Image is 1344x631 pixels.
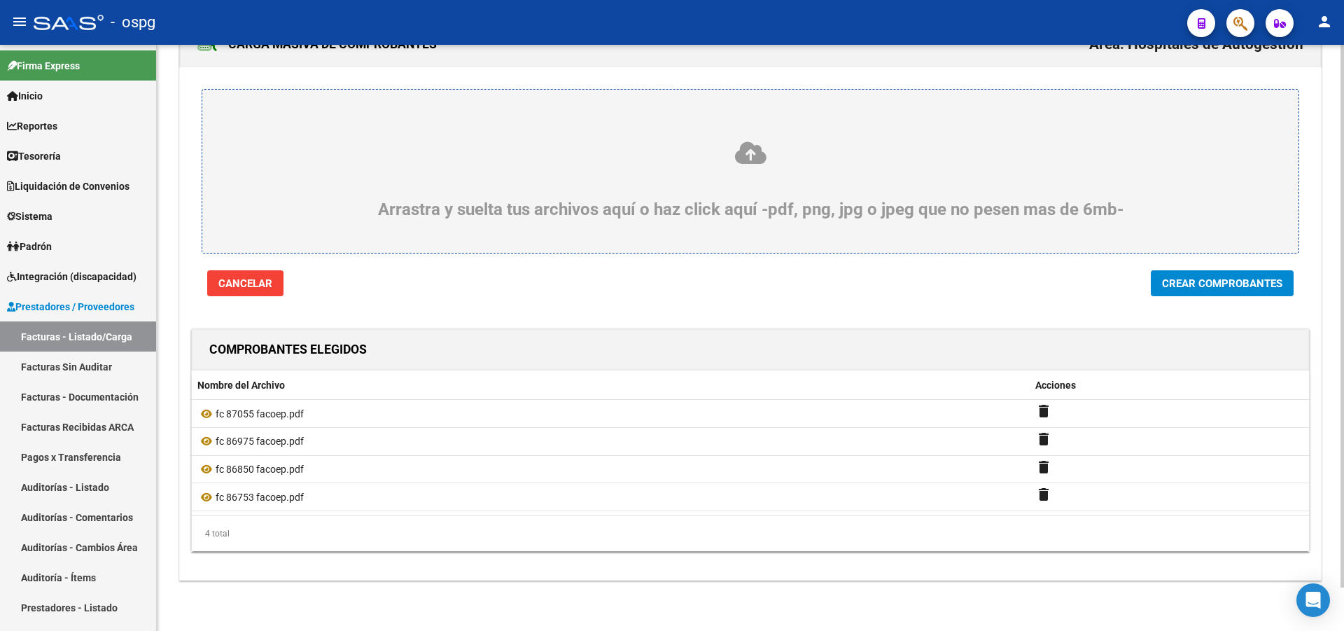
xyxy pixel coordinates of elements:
[236,140,1265,219] div: Arrastra y suelta tus archivos aquí o haz click aquí -pdf, png, jpg o jpeg que no pesen mas de 6mb-
[1035,403,1052,419] mat-icon: delete
[1035,380,1076,391] span: Acciones
[7,239,52,254] span: Padrón
[216,464,304,475] span: fc 86850 facoep.pdf
[1035,459,1052,476] mat-icon: delete
[1296,583,1330,617] div: Open Intercom Messenger
[1151,270,1294,296] button: Crear Comprobantes
[192,370,1030,401] datatable-header-cell: Nombre del Archivo
[209,338,367,361] h1: COMPROBANTES ELEGIDOS
[216,436,304,447] span: fc 86975 facoep.pdf
[1035,431,1052,448] mat-icon: delete
[7,179,129,194] span: Liquidación de Convenios
[7,148,61,164] span: Tesorería
[216,492,304,503] span: fc 86753 facoep.pdf
[1030,370,1309,401] datatable-header-cell: Acciones
[1162,277,1282,290] span: Crear Comprobantes
[216,408,304,419] span: fc 87055 facoep.pdf
[7,118,57,134] span: Reportes
[7,209,52,224] span: Sistema
[207,270,283,296] button: Cancelar
[7,88,43,104] span: Inicio
[7,58,80,74] span: Firma Express
[7,269,136,284] span: Integración (discapacidad)
[192,516,1309,551] div: 4 total
[11,13,28,30] mat-icon: menu
[1035,486,1052,503] mat-icon: delete
[197,380,285,391] span: Nombre del Archivo
[7,299,134,314] span: Prestadores / Proveedores
[218,277,272,290] span: Cancelar
[111,7,155,38] span: - ospg
[1316,13,1333,30] mat-icon: person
